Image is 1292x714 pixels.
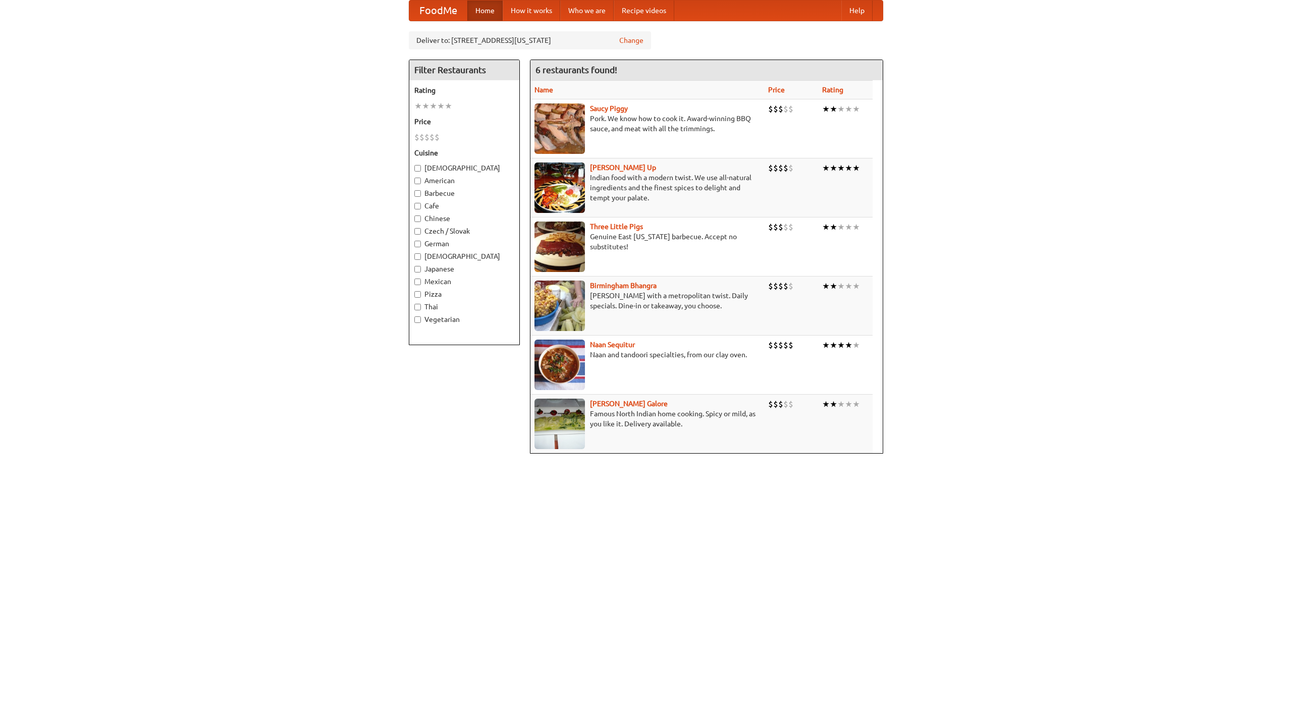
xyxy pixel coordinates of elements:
[534,291,760,311] p: [PERSON_NAME] with a metropolitan twist. Daily specials. Dine-in or takeaway, you choose.
[437,100,445,112] li: ★
[414,314,514,324] label: Vegetarian
[778,281,783,292] li: $
[534,103,585,154] img: saucy.jpg
[845,281,852,292] li: ★
[414,148,514,158] h5: Cuisine
[822,281,830,292] li: ★
[822,399,830,410] li: ★
[852,103,860,115] li: ★
[534,399,585,449] img: currygalore.jpg
[414,163,514,173] label: [DEMOGRAPHIC_DATA]
[414,253,421,260] input: [DEMOGRAPHIC_DATA]
[773,162,778,174] li: $
[409,1,467,21] a: FoodMe
[414,100,422,112] li: ★
[830,340,837,351] li: ★
[429,132,435,143] li: $
[783,340,788,351] li: $
[414,85,514,95] h5: Rating
[778,399,783,410] li: $
[414,304,421,310] input: Thai
[768,281,773,292] li: $
[837,399,845,410] li: ★
[414,251,514,261] label: [DEMOGRAPHIC_DATA]
[783,222,788,233] li: $
[822,86,843,94] a: Rating
[778,103,783,115] li: $
[414,228,421,235] input: Czech / Slovak
[619,35,643,45] a: Change
[534,281,585,331] img: bhangra.jpg
[534,162,585,213] img: curryup.jpg
[445,100,452,112] li: ★
[414,302,514,312] label: Thai
[830,399,837,410] li: ★
[414,289,514,299] label: Pizza
[788,162,793,174] li: $
[414,266,421,272] input: Japanese
[414,165,421,172] input: [DEMOGRAPHIC_DATA]
[778,222,783,233] li: $
[783,281,788,292] li: $
[422,100,429,112] li: ★
[773,399,778,410] li: $
[414,291,421,298] input: Pizza
[590,163,656,172] a: [PERSON_NAME] Up
[419,132,424,143] li: $
[534,173,760,203] p: Indian food with a modern twist. We use all-natural ingredients and the finest spices to delight ...
[414,279,421,285] input: Mexican
[467,1,503,21] a: Home
[414,178,421,184] input: American
[773,281,778,292] li: $
[822,340,830,351] li: ★
[783,103,788,115] li: $
[852,340,860,351] li: ★
[414,190,421,197] input: Barbecue
[560,1,614,21] a: Who we are
[768,103,773,115] li: $
[788,103,793,115] li: $
[590,400,668,408] b: [PERSON_NAME] Galore
[768,340,773,351] li: $
[783,399,788,410] li: $
[414,277,514,287] label: Mexican
[414,132,419,143] li: $
[830,281,837,292] li: ★
[841,1,873,21] a: Help
[414,201,514,211] label: Cafe
[845,222,852,233] li: ★
[852,222,860,233] li: ★
[773,103,778,115] li: $
[414,226,514,236] label: Czech / Slovak
[590,341,635,349] a: Naan Sequitur
[845,399,852,410] li: ★
[830,162,837,174] li: ★
[822,103,830,115] li: ★
[837,222,845,233] li: ★
[590,282,657,290] a: Birmingham Bhangra
[535,65,617,75] ng-pluralize: 6 restaurants found!
[424,132,429,143] li: $
[773,340,778,351] li: $
[788,281,793,292] li: $
[534,350,760,360] p: Naan and tandoori specialties, from our clay oven.
[534,86,553,94] a: Name
[783,162,788,174] li: $
[409,60,519,80] h4: Filter Restaurants
[590,104,628,113] a: Saucy Piggy
[768,222,773,233] li: $
[414,213,514,224] label: Chinese
[534,222,585,272] img: littlepigs.jpg
[845,340,852,351] li: ★
[503,1,560,21] a: How it works
[845,103,852,115] li: ★
[830,222,837,233] li: ★
[788,399,793,410] li: $
[837,162,845,174] li: ★
[768,162,773,174] li: $
[429,100,437,112] li: ★
[590,223,643,231] b: Three Little Pigs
